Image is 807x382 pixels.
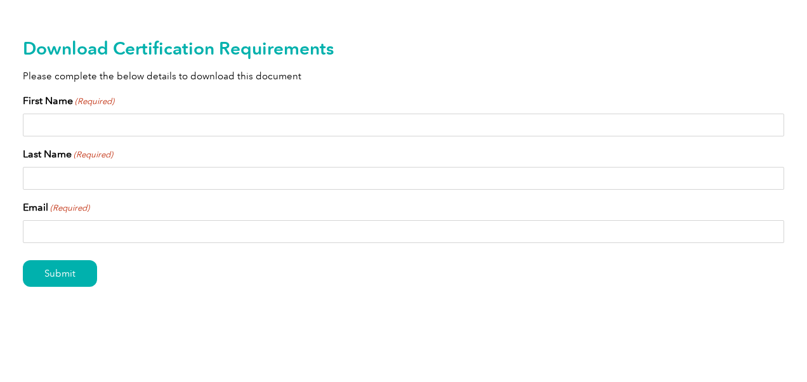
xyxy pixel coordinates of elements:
h2: Download Certification Requirements [23,38,784,58]
label: First Name [23,93,114,109]
p: Please complete the below details to download this document [23,69,784,83]
input: Submit [23,260,97,287]
span: (Required) [73,148,114,161]
label: Last Name [23,147,113,162]
span: (Required) [49,202,90,214]
label: Email [23,200,89,215]
span: (Required) [74,95,115,108]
